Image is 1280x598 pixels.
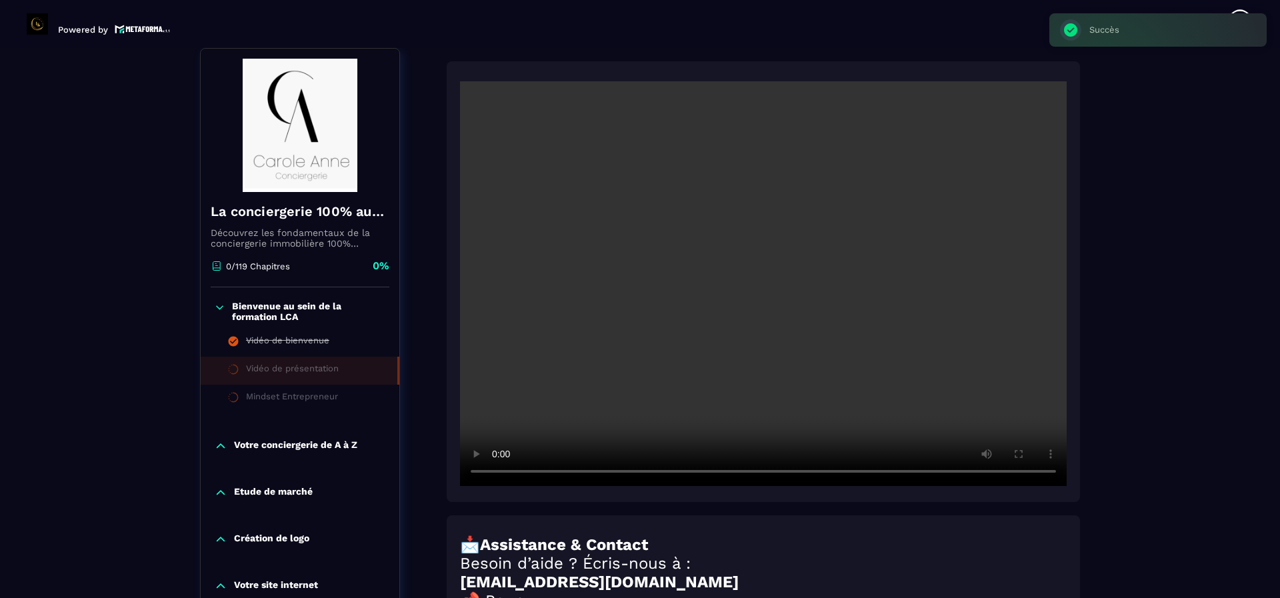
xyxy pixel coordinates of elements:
strong: Assistance & Contact [480,535,648,554]
h4: La conciergerie 100% automatisée [211,202,389,221]
p: Powered by [58,25,108,35]
p: Votre conciergerie de A à Z [234,439,357,453]
p: Etude de marché [234,486,313,499]
img: banner [211,59,389,192]
p: 0% [373,259,389,273]
p: Création de logo [234,533,309,546]
strong: [EMAIL_ADDRESS][DOMAIN_NAME] [460,573,739,591]
div: Vidéo de présentation [246,363,339,378]
p: Votre site internet [234,579,318,593]
p: 0/119 Chapitres [226,261,290,271]
div: Mindset Entrepreneur [246,391,338,406]
img: logo [115,23,171,35]
h2: 📩 [460,535,1067,554]
div: Vidéo de bienvenue [246,335,329,350]
img: logo-branding [27,13,48,35]
p: Bienvenue au sein de la formation LCA [232,301,386,322]
p: Découvrez les fondamentaux de la conciergerie immobilière 100% automatisée. Cette formation est c... [211,227,389,249]
h2: Besoin d’aide ? Écris-nous à : [460,554,1067,573]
